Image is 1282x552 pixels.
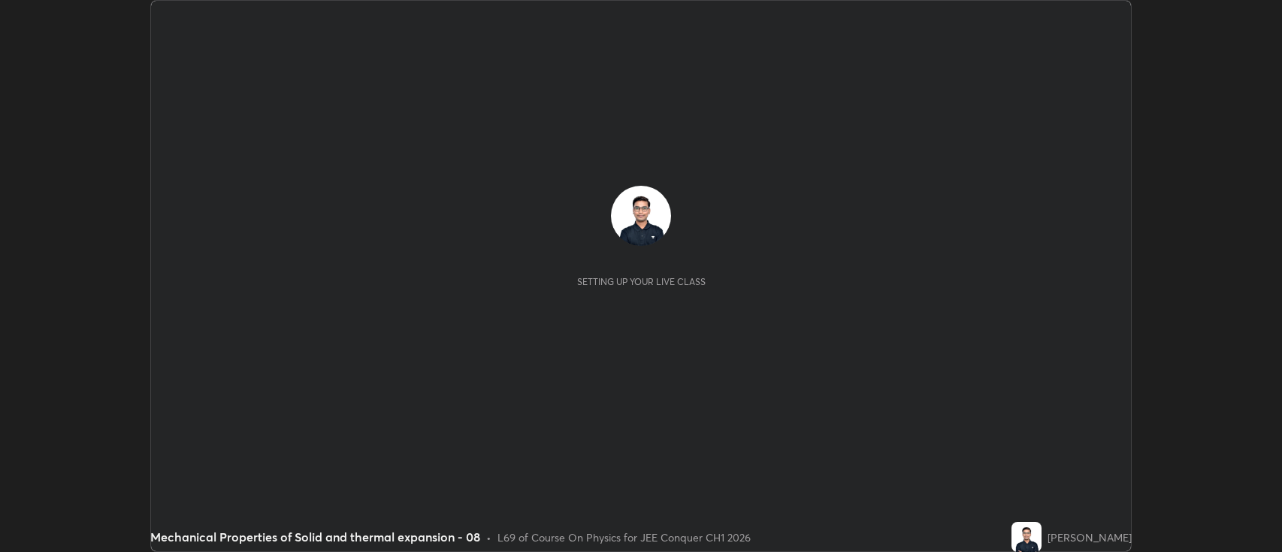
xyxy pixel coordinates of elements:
[577,276,706,287] div: Setting up your live class
[486,529,491,545] div: •
[497,529,751,545] div: L69 of Course On Physics for JEE Conquer CH1 2026
[611,186,671,246] img: 37aae379bbc94e87a747325de2c98c16.jpg
[1048,529,1132,545] div: [PERSON_NAME]
[150,528,480,546] div: Mechanical Properties of Solid and thermal expansion - 08
[1011,522,1042,552] img: 37aae379bbc94e87a747325de2c98c16.jpg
